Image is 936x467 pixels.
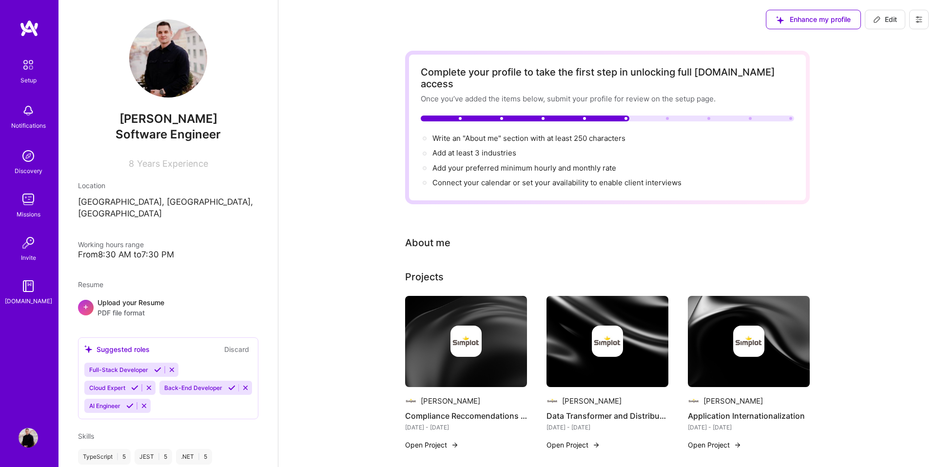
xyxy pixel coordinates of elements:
[592,326,623,357] img: Company logo
[129,158,134,169] span: 8
[432,134,627,143] span: Write an "About me" section with at least 250 characters
[18,55,39,75] img: setup
[11,120,46,131] div: Notifications
[19,101,38,120] img: bell
[78,240,144,249] span: Working hours range
[117,453,118,461] span: |
[432,148,516,157] span: Add at least 3 industries
[546,409,668,422] h4: Data Transformer and Distribution Pipeline Extension
[421,94,794,104] div: Once you’ve added the items below, submit your profile for review on the setup page.
[19,428,38,448] img: User Avatar
[198,453,200,461] span: |
[688,440,741,450] button: Open Project
[405,395,417,407] img: Company logo
[688,296,810,388] img: cover
[688,422,810,432] div: [DATE] - [DATE]
[703,396,763,406] div: [PERSON_NAME]
[546,395,558,407] img: Company logo
[405,270,444,284] div: Add projects you've worked on
[21,253,36,263] div: Invite
[405,235,450,250] div: Tell us a little about yourself
[89,366,148,373] span: Full-Stack Developer
[97,297,164,318] div: Upload your Resume
[873,15,897,24] span: Edit
[158,453,160,461] span: |
[19,233,38,253] img: Invite
[16,428,40,448] a: User Avatar
[15,166,42,176] div: Discovery
[129,19,207,97] img: User Avatar
[84,345,93,353] i: icon SuggestedTeams
[405,422,527,432] div: [DATE] - [DATE]
[405,270,444,284] div: Projects
[78,449,131,465] div: TypeScript 5
[546,440,600,450] button: Open Project
[135,449,172,465] div: JEST 5
[89,402,120,409] span: AI Engineer
[865,10,905,29] button: Edit
[176,449,212,465] div: .NET 5
[592,441,600,449] img: arrow-right
[20,75,37,85] div: Setup
[78,250,258,260] div: From 8:30 AM to 7:30 PM
[546,296,668,388] img: cover
[221,344,252,355] button: Discard
[131,384,138,391] i: Accept
[126,402,134,409] i: Accept
[562,396,622,406] div: [PERSON_NAME]
[405,296,527,388] img: cover
[405,235,450,250] div: About me
[89,384,125,391] span: Cloud Expert
[546,422,668,432] div: [DATE] - [DATE]
[242,384,249,391] i: Reject
[451,441,459,449] img: arrow-right
[137,158,208,169] span: Years Experience
[78,280,103,289] span: Resume
[168,366,175,373] i: Reject
[19,190,38,209] img: teamwork
[140,402,148,409] i: Reject
[421,66,794,90] div: Complete your profile to take the first step in unlocking full [DOMAIN_NAME] access
[865,10,905,29] div: null
[154,366,161,373] i: Accept
[78,180,258,191] div: Location
[405,440,459,450] button: Open Project
[432,178,682,187] span: Connect your calendar or set your availability to enable client interviews
[164,384,222,391] span: Back-End Developer
[78,297,258,318] div: +Upload your ResumePDF file format
[734,441,741,449] img: arrow-right
[17,209,40,219] div: Missions
[97,308,164,318] span: PDF file format
[116,127,221,141] span: Software Engineer
[432,163,616,173] span: Add your preferred minimum hourly and monthly rate
[78,112,258,126] span: [PERSON_NAME]
[78,196,258,220] p: [GEOGRAPHIC_DATA], [GEOGRAPHIC_DATA], [GEOGRAPHIC_DATA]
[19,276,38,296] img: guide book
[228,384,235,391] i: Accept
[733,326,764,357] img: Company logo
[450,326,482,357] img: Company logo
[145,384,153,391] i: Reject
[19,146,38,166] img: discovery
[19,19,39,37] img: logo
[78,432,94,440] span: Skills
[83,301,89,311] span: +
[5,296,52,306] div: [DOMAIN_NAME]
[421,396,480,406] div: [PERSON_NAME]
[688,395,700,407] img: Company logo
[688,409,810,422] h4: Application Internationalization
[405,409,527,422] h4: Compliance Reccomendations Distribution Extension
[84,344,150,354] div: Suggested roles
